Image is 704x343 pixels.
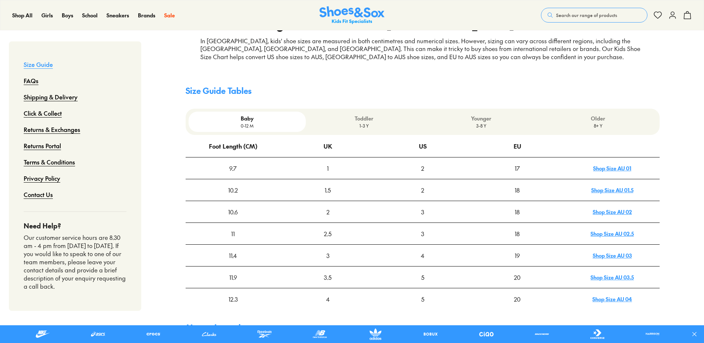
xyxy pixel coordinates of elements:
div: US [419,136,427,156]
h4: Need Help? [24,221,126,231]
a: Terms & Conditions [24,154,75,170]
div: 12.3 [186,289,280,309]
div: 2 [376,158,470,179]
div: 3.5 [281,267,375,288]
a: Shop All [12,11,33,19]
div: EU [514,136,521,156]
div: 20 [470,267,564,288]
a: Sale [164,11,175,19]
div: 19 [470,245,564,266]
div: 2.5 [281,223,375,244]
button: Search our range of products [541,8,647,23]
a: Size Guide [24,56,53,72]
p: In [GEOGRAPHIC_DATA], kids' shoe sizes are measured in both centimetres and numerical sizes. Howe... [200,37,645,61]
a: Shop Size AU 01.5 [591,186,633,194]
a: Returns Portal [24,137,61,154]
a: School [82,11,98,19]
a: Shop Size AU 03 [593,252,632,259]
div: 3 [376,223,470,244]
a: Contact Us [24,186,53,203]
div: 20 [470,289,564,309]
div: 17 [470,158,564,179]
div: 4 [281,289,375,309]
div: 2 [376,180,470,200]
p: Toddler [309,115,420,122]
p: Younger [426,115,537,122]
a: Shop Size AU 02.5 [590,230,634,237]
a: Click & Collect [24,105,62,121]
div: 5 [376,267,470,288]
p: Baby [192,115,302,122]
a: Sneakers [106,11,129,19]
div: 2 [281,201,375,222]
a: Girls [41,11,53,19]
p: Our customer service hours are 8.30 am - 4 pm from [DATE] to [DATE]. If you would like to speak t... [24,234,126,290]
div: 9.7 [186,158,280,179]
a: Shoes & Sox [319,6,385,24]
img: SNS_Logo_Responsive.svg [319,6,385,24]
p: Older [543,115,654,122]
div: 4 [376,245,470,266]
a: Shipping & Delivery [24,89,78,105]
a: Shop Size AU 04 [592,295,632,303]
div: Foot Length (CM) [209,136,257,156]
div: 1 [281,158,375,179]
div: 18 [470,180,564,200]
span: Search our range of products [556,12,617,18]
a: Shop Size AU 01 [593,164,631,172]
div: 18 [470,223,564,244]
div: 11.4 [186,245,280,266]
a: FAQs [24,72,38,89]
div: 3 [376,201,470,222]
div: 18 [470,201,564,222]
a: Returns & Exchanges [24,121,80,137]
a: Shop Size AU 02 [593,208,632,215]
p: 8+ Y [543,122,654,129]
div: 3 [281,245,375,266]
a: Shop Size AU 03.5 [590,274,634,281]
div: 10.2 [186,180,280,200]
div: UK [324,136,332,156]
a: Boys [62,11,73,19]
div: 10.6 [186,201,280,222]
div: 1.5 [281,180,375,200]
h4: Measuring at home [186,322,660,334]
div: 11 [186,223,280,244]
p: 3-8 Y [426,122,537,129]
h4: Size Guide Tables [186,85,660,97]
p: 1-3 Y [309,122,420,129]
div: 5 [376,289,470,309]
a: Privacy Policy [24,170,60,186]
p: 0-12 M [192,122,302,129]
div: 11.9 [186,267,280,288]
a: Brands [138,11,155,19]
